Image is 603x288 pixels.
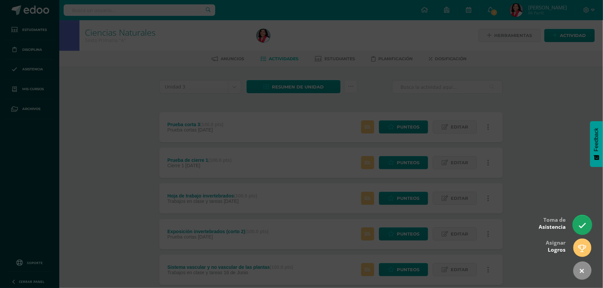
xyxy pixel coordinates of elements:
span: Feedback [594,128,600,151]
span: Asistencia [539,223,566,230]
span: Logros [548,246,566,253]
div: Toma de [539,212,566,234]
button: Feedback - Mostrar encuesta [590,121,603,167]
div: Asignar [546,235,566,257]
